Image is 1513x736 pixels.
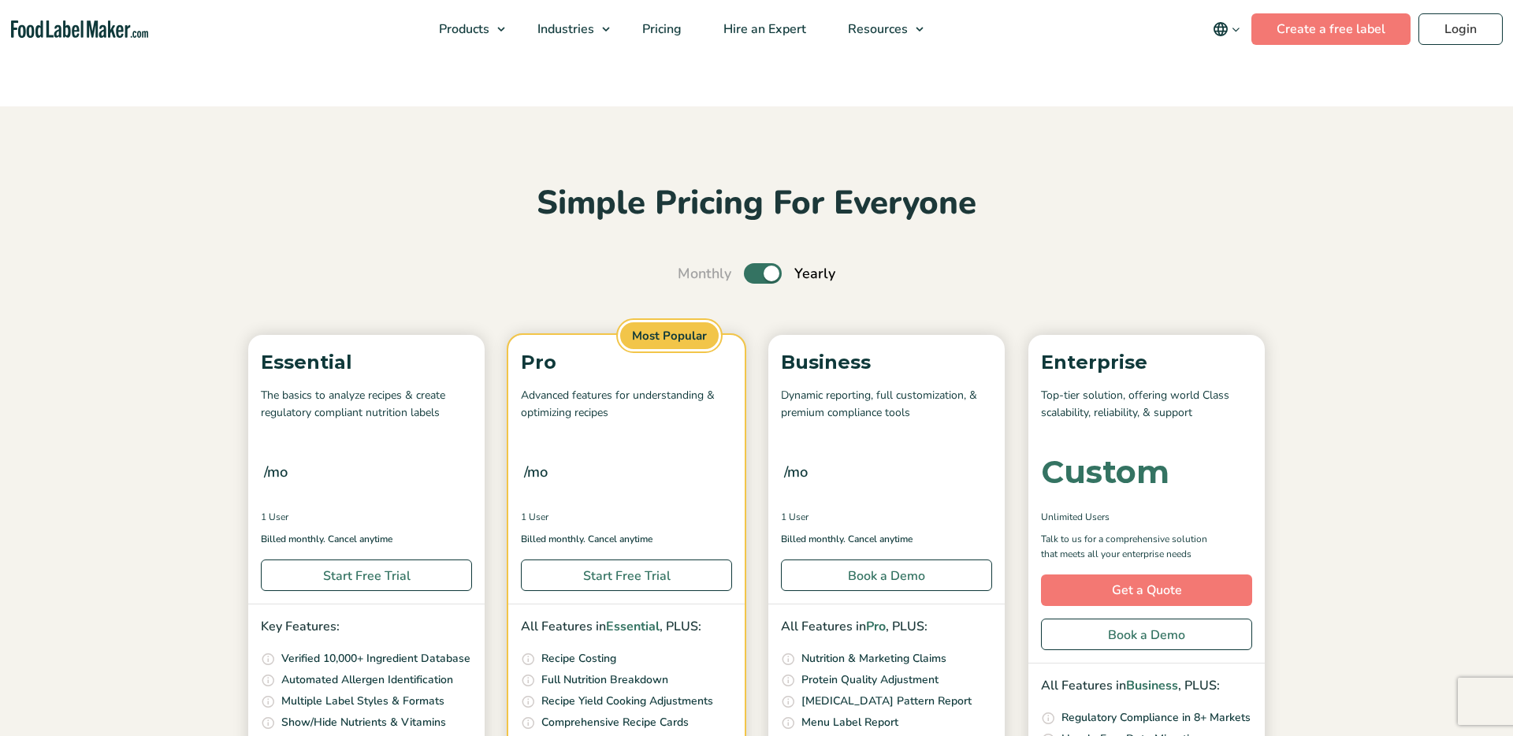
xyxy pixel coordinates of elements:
a: Book a Demo [781,559,992,591]
p: Comprehensive Recipe Cards [541,714,689,731]
p: All Features in , PLUS: [781,617,992,637]
p: [MEDICAL_DATA] Pattern Report [801,693,972,710]
a: Start Free Trial [521,559,732,591]
span: /mo [784,461,808,483]
p: Recipe Costing [541,650,616,667]
span: /mo [264,461,288,483]
p: The basics to analyze recipes & create regulatory compliant nutrition labels [261,387,472,422]
a: Create a free label [1251,13,1411,45]
p: Multiple Label Styles & Formats [281,693,444,710]
p: Nutrition & Marketing Claims [801,650,946,667]
p: Essential [261,348,472,377]
span: Pro [866,618,886,635]
span: Products [434,20,491,38]
p: All Features in , PLUS: [521,617,732,637]
span: 1 User [261,510,288,524]
p: Regulatory Compliance in 8+ Markets [1061,709,1251,727]
p: Protein Quality Adjustment [801,671,939,689]
a: Book a Demo [1041,619,1252,650]
span: /mo [524,461,548,483]
span: 1 User [521,510,548,524]
p: Top-tier solution, offering world Class scalability, reliability, & support [1041,387,1252,422]
label: Toggle [744,263,782,284]
span: Essential [606,618,660,635]
p: Billed monthly. Cancel anytime [521,532,732,547]
h2: Simple Pricing For Everyone [240,182,1273,225]
p: Advanced features for understanding & optimizing recipes [521,387,732,422]
p: Billed monthly. Cancel anytime [781,532,992,547]
p: Business [781,348,992,377]
p: All Features in , PLUS: [1041,676,1252,697]
a: Get a Quote [1041,574,1252,606]
span: Most Popular [618,320,721,352]
span: Business [1126,677,1178,694]
p: Dynamic reporting, full customization, & premium compliance tools [781,387,992,422]
div: Custom [1041,456,1169,488]
p: Full Nutrition Breakdown [541,671,668,689]
a: Login [1418,13,1503,45]
span: 1 User [781,510,809,524]
p: Automated Allergen Identification [281,671,453,689]
p: Verified 10,000+ Ingredient Database [281,650,470,667]
p: Show/Hide Nutrients & Vitamins [281,714,446,731]
p: Recipe Yield Cooking Adjustments [541,693,713,710]
p: Billed monthly. Cancel anytime [261,532,472,547]
span: Yearly [794,263,835,284]
span: Pricing [638,20,683,38]
p: Enterprise [1041,348,1252,377]
span: Hire an Expert [719,20,808,38]
span: Unlimited Users [1041,510,1110,524]
span: Resources [843,20,909,38]
span: Industries [533,20,596,38]
p: Pro [521,348,732,377]
p: Menu Label Report [801,714,898,731]
span: Monthly [678,263,731,284]
a: Start Free Trial [261,559,472,591]
p: Talk to us for a comprehensive solution that meets all your enterprise needs [1041,532,1222,562]
p: Key Features: [261,617,472,637]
